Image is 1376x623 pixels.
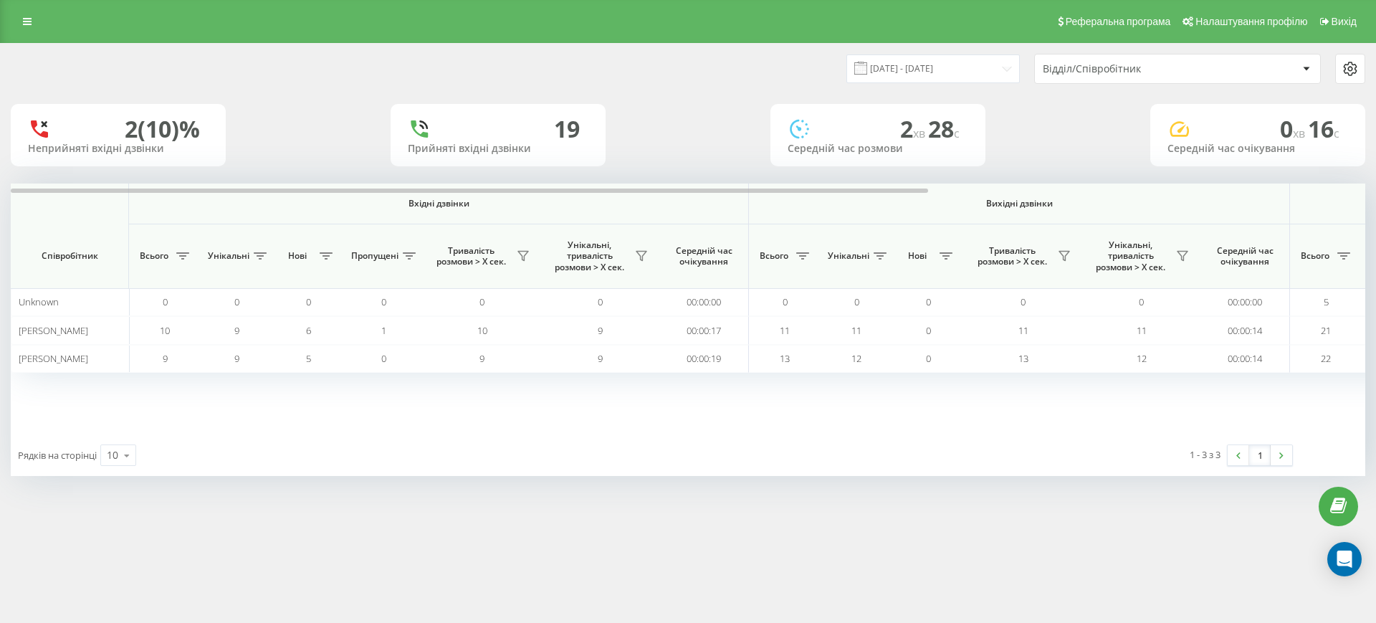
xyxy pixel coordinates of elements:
[928,113,960,144] span: 28
[1332,16,1357,27] span: Вихід
[598,352,603,365] span: 9
[351,250,398,262] span: Пропущені
[479,352,484,365] span: 9
[1321,324,1331,337] span: 21
[279,250,315,262] span: Нові
[1293,125,1308,141] span: хв
[828,250,869,262] span: Унікальні
[780,324,790,337] span: 11
[1066,16,1171,27] span: Реферальна програма
[1200,288,1290,316] td: 00:00:00
[1297,250,1333,262] span: Всього
[1327,542,1362,576] div: Open Intercom Messenger
[234,295,239,308] span: 0
[1324,295,1329,308] span: 5
[1021,295,1026,308] span: 0
[659,316,749,344] td: 00:00:17
[851,324,861,337] span: 11
[1308,113,1339,144] span: 16
[899,250,935,262] span: Нові
[1018,352,1028,365] span: 13
[381,324,386,337] span: 1
[107,448,118,462] div: 10
[234,324,239,337] span: 9
[19,324,88,337] span: [PERSON_NAME]
[408,143,588,155] div: Прийняті вхідні дзвінки
[18,449,97,462] span: Рядків на сторінці
[1200,345,1290,373] td: 00:00:14
[598,295,603,308] span: 0
[1167,143,1348,155] div: Середній час очікування
[19,295,59,308] span: Unknown
[926,352,931,365] span: 0
[756,250,792,262] span: Всього
[166,198,711,209] span: Вхідні дзвінки
[306,295,311,308] span: 0
[926,295,931,308] span: 0
[926,324,931,337] span: 0
[479,295,484,308] span: 0
[954,125,960,141] span: c
[783,198,1256,209] span: Вихідні дзвінки
[854,295,859,308] span: 0
[1249,445,1271,465] a: 1
[780,352,790,365] span: 13
[163,295,168,308] span: 0
[851,352,861,365] span: 12
[1018,324,1028,337] span: 11
[788,143,968,155] div: Середній час розмови
[1139,295,1144,308] span: 0
[1280,113,1308,144] span: 0
[136,250,172,262] span: Всього
[306,352,311,365] span: 5
[28,143,209,155] div: Неприйняті вхідні дзвінки
[670,245,737,267] span: Середній час очікування
[1334,125,1339,141] span: c
[1190,447,1220,462] div: 1 - 3 з 3
[1211,245,1279,267] span: Середній час очікування
[19,352,88,365] span: [PERSON_NAME]
[125,115,200,143] div: 2 (10)%
[23,250,116,262] span: Співробітник
[913,125,928,141] span: хв
[1137,324,1147,337] span: 11
[1089,239,1172,273] span: Унікальні, тривалість розмови > Х сек.
[659,288,749,316] td: 00:00:00
[1043,63,1214,75] div: Відділ/Співробітник
[598,324,603,337] span: 9
[1137,352,1147,365] span: 12
[659,345,749,373] td: 00:00:19
[900,113,928,144] span: 2
[548,239,631,273] span: Унікальні, тривалість розмови > Х сек.
[163,352,168,365] span: 9
[208,250,249,262] span: Унікальні
[783,295,788,308] span: 0
[1195,16,1307,27] span: Налаштування профілю
[306,324,311,337] span: 6
[430,245,512,267] span: Тривалість розмови > Х сек.
[971,245,1053,267] span: Тривалість розмови > Х сек.
[234,352,239,365] span: 9
[160,324,170,337] span: 10
[1321,352,1331,365] span: 22
[554,115,580,143] div: 19
[381,295,386,308] span: 0
[1200,316,1290,344] td: 00:00:14
[477,324,487,337] span: 10
[381,352,386,365] span: 0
